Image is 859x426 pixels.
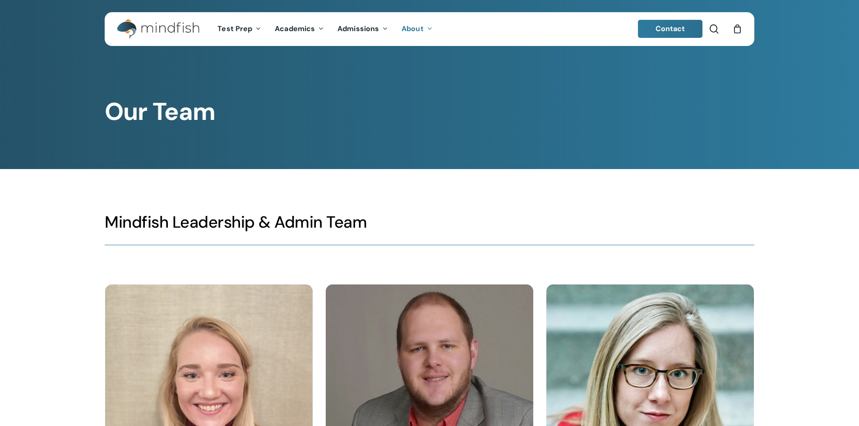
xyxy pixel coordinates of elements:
[275,24,315,33] span: Academics
[211,25,268,33] a: Test Prep
[656,24,685,33] span: Contact
[105,12,754,46] header: Main Menu
[211,12,439,46] nav: Main Menu
[638,20,703,38] a: Contact
[331,25,395,33] a: Admissions
[402,24,424,33] span: About
[105,97,754,126] h1: Our Team
[105,212,754,233] h3: Mindfish Leadership & Admin Team
[217,24,252,33] span: Test Prep
[395,25,439,33] a: About
[732,24,742,34] a: Cart
[337,24,379,33] span: Admissions
[268,25,331,33] a: Academics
